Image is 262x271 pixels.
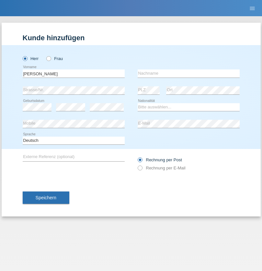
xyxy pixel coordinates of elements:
[138,157,182,162] label: Rechnung per Post
[23,34,240,42] h1: Kunde hinzufügen
[23,56,27,60] input: Herr
[46,56,63,61] label: Frau
[138,166,142,174] input: Rechnung per E-Mail
[246,6,259,10] a: menu
[249,5,256,12] i: menu
[23,191,69,204] button: Speichern
[138,166,186,170] label: Rechnung per E-Mail
[138,157,142,166] input: Rechnung per Post
[36,195,56,200] span: Speichern
[46,56,51,60] input: Frau
[23,56,39,61] label: Herr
